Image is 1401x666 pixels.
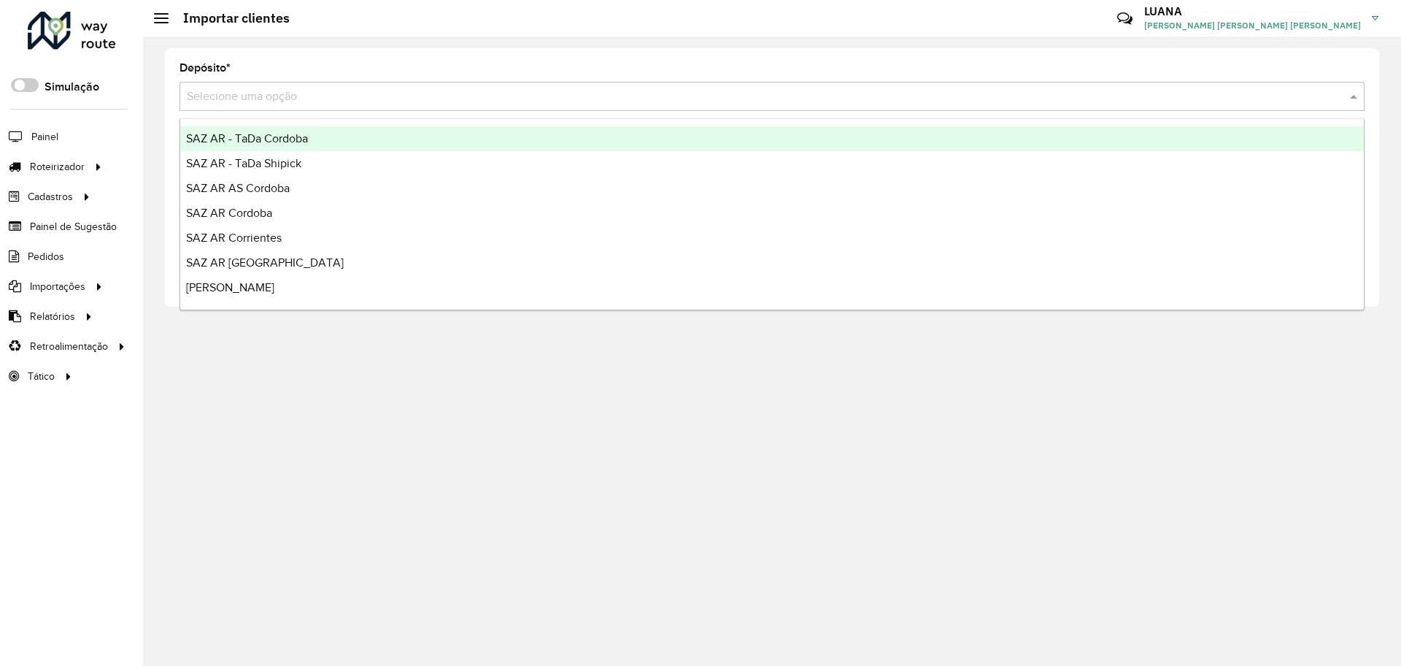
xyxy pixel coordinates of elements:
[28,249,64,264] span: Pedidos
[186,256,344,269] span: SAZ AR [GEOGRAPHIC_DATA]
[30,159,85,175] span: Roteirizador
[186,157,301,169] span: SAZ AR - TaDa Shipick
[186,231,282,244] span: SAZ AR Corrientes
[30,339,108,354] span: Retroalimentação
[186,132,308,145] span: SAZ AR - TaDa Cordoba
[28,189,73,204] span: Cadastros
[28,369,55,384] span: Tático
[180,59,231,77] label: Depósito
[1144,19,1361,32] span: [PERSON_NAME] [PERSON_NAME] [PERSON_NAME]
[169,10,290,26] h2: Importar clientes
[45,78,99,96] label: Simulação
[186,207,272,219] span: SAZ AR Cordoba
[31,129,58,145] span: Painel
[30,309,75,324] span: Relatórios
[1109,3,1141,34] a: Contato Rápido
[1144,4,1361,18] h3: LUANA
[180,118,1365,310] ng-dropdown-panel: Options list
[186,182,290,194] span: SAZ AR AS Cordoba
[30,279,85,294] span: Importações
[186,281,274,294] span: [PERSON_NAME]
[30,219,117,234] span: Painel de Sugestão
